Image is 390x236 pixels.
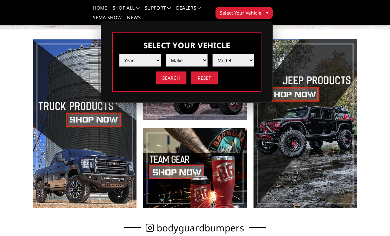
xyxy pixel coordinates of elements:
a: SEMA Show [93,15,122,25]
span: ▾ [266,9,268,16]
a: News [127,15,140,25]
input: Reset [191,71,218,84]
a: Dealers [176,6,201,15]
input: Search [156,71,186,84]
span: Select Your Vehicle [220,9,261,16]
a: Support [145,6,171,15]
select: Please select the value from list. [166,54,208,67]
select: Please select the value from list. [119,54,161,67]
span: bodyguardbumpers [157,224,244,231]
a: shop all [113,6,139,15]
a: Home [93,6,107,15]
button: Select Your Vehicle [215,7,273,19]
h3: Select Your Vehicle [119,40,254,51]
